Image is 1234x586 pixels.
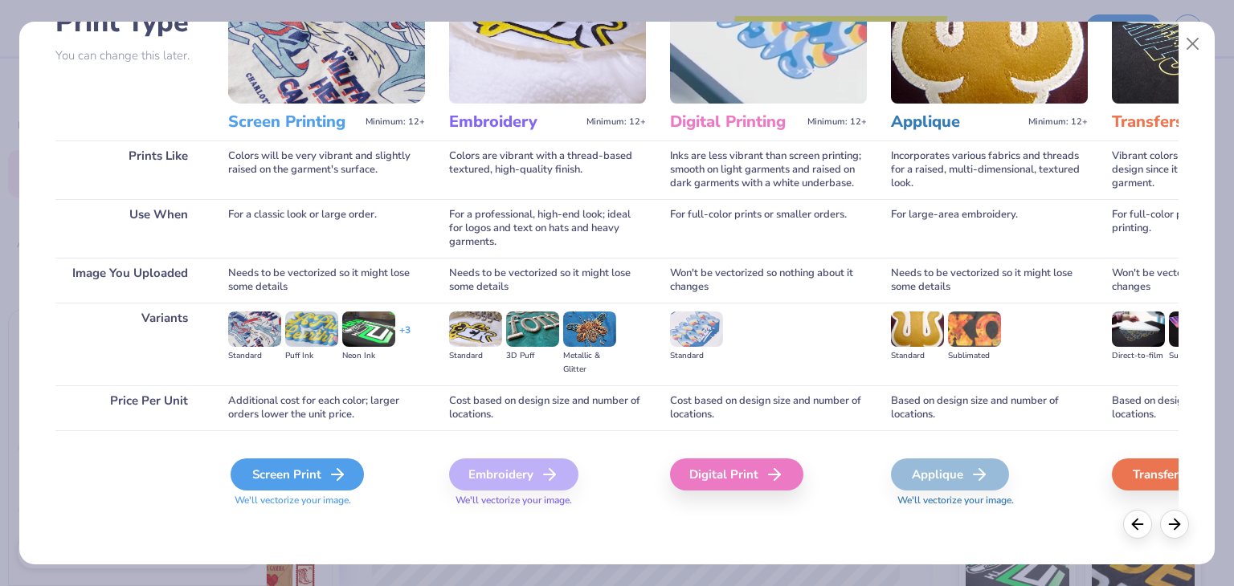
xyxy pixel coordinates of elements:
[891,494,1088,507] span: We'll vectorize your image.
[891,199,1088,258] div: For large-area embroidery.
[228,112,359,132] h3: Screen Printing
[228,140,425,199] div: Colors will be very vibrant and slightly raised on the garment's surface.
[1178,29,1208,59] button: Close
[228,385,425,430] div: Additional cost for each color; larger orders lower the unit price.
[449,494,646,507] span: We'll vectorize your image.
[55,385,204,430] div: Price Per Unit
[449,311,502,347] img: Standard
[449,349,502,363] div: Standard
[228,494,425,507] span: We'll vectorize your image.
[891,311,944,347] img: Standard
[228,311,281,347] img: Standard
[1028,116,1088,128] span: Minimum: 12+
[670,311,723,347] img: Standard
[55,303,204,385] div: Variants
[891,258,1088,303] div: Needs to be vectorized so it might lose some details
[449,140,646,199] div: Colors are vibrant with a thread-based textured, high-quality finish.
[670,458,803,490] div: Digital Print
[807,116,867,128] span: Minimum: 12+
[670,140,867,199] div: Inks are less vibrant than screen printing; smooth on light garments and raised on dark garments ...
[891,349,944,363] div: Standard
[231,458,364,490] div: Screen Print
[586,116,646,128] span: Minimum: 12+
[948,349,1001,363] div: Sublimated
[55,140,204,199] div: Prints Like
[948,311,1001,347] img: Sublimated
[449,199,646,258] div: For a professional, high-end look; ideal for logos and text on hats and heavy garments.
[670,199,867,258] div: For full-color prints or smaller orders.
[285,349,338,363] div: Puff Ink
[1112,349,1165,363] div: Direct-to-film
[342,349,395,363] div: Neon Ink
[891,385,1088,430] div: Based on design size and number of locations.
[506,349,559,363] div: 3D Puff
[891,458,1009,490] div: Applique
[228,258,425,303] div: Needs to be vectorized so it might lose some details
[563,349,616,376] div: Metallic & Glitter
[366,116,425,128] span: Minimum: 12+
[563,311,616,347] img: Metallic & Glitter
[399,324,411,351] div: + 3
[449,385,646,430] div: Cost based on design size and number of locations.
[1169,311,1222,347] img: Supacolor
[55,199,204,258] div: Use When
[342,311,395,347] img: Neon Ink
[891,112,1022,132] h3: Applique
[670,258,867,303] div: Won't be vectorized so nothing about it changes
[1112,311,1165,347] img: Direct-to-film
[449,458,578,490] div: Embroidery
[1112,458,1230,490] div: Transfers
[670,385,867,430] div: Cost based on design size and number of locations.
[55,258,204,303] div: Image You Uploaded
[285,311,338,347] img: Puff Ink
[670,112,801,132] h3: Digital Printing
[228,349,281,363] div: Standard
[670,349,723,363] div: Standard
[449,112,580,132] h3: Embroidery
[1169,349,1222,363] div: Supacolor
[449,258,646,303] div: Needs to be vectorized so it might lose some details
[228,199,425,258] div: For a classic look or large order.
[891,140,1088,199] div: Incorporates various fabrics and threads for a raised, multi-dimensional, textured look.
[506,311,559,347] img: 3D Puff
[55,49,204,63] p: You can change this later.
